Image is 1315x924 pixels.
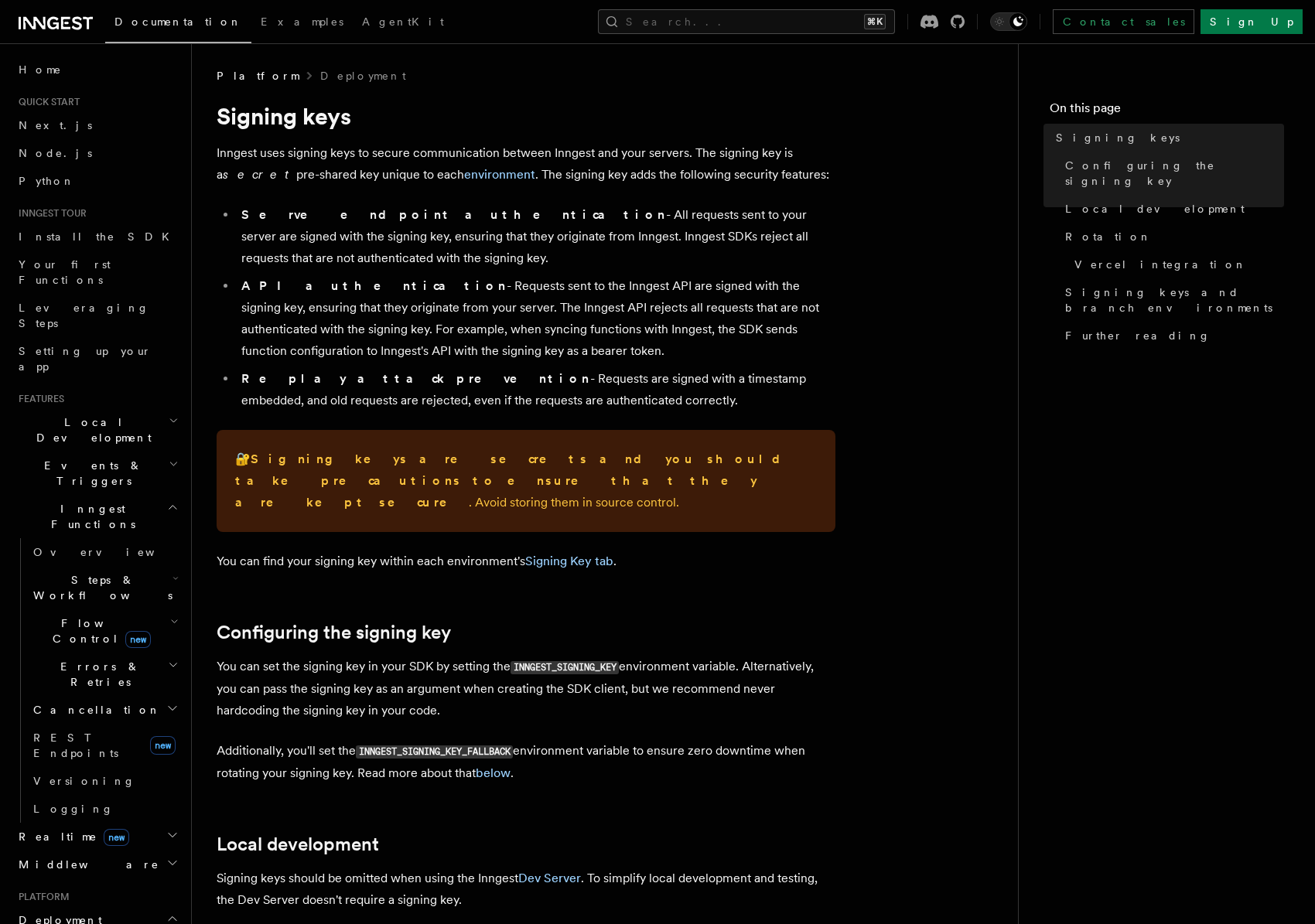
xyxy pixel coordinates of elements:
[1059,322,1284,349] a: Further reading
[12,139,182,167] a: Node.js
[12,891,70,903] span: Platform
[12,823,182,851] button: Realtimenew
[1065,229,1152,244] span: Rotation
[27,653,182,696] button: Errors & Retries
[12,851,182,878] button: Middleware
[27,696,182,724] button: Cancellation
[19,119,92,131] span: Next.js
[12,56,182,84] a: Home
[27,702,161,718] span: Cancellation
[12,857,159,872] span: Middleware
[223,167,296,182] em: secret
[237,368,835,411] li: - Requests are signed with a timestamp embedded, and old requests are rejected, even if the reque...
[1053,9,1194,34] a: Contact sales
[33,803,114,815] span: Logging
[217,740,835,784] p: Additionally, you'll set the environment variable to ensure zero downtime when rotating your sign...
[362,15,444,28] span: AgentKit
[864,14,886,29] kbd: ⌘K
[12,251,182,294] a: Your first Functions
[104,829,129,846] span: new
[12,829,129,844] span: Realtime
[217,142,835,186] p: Inngest uses signing keys to secure communication between Inngest and your servers. The signing k...
[1050,124,1284,152] a: Signing keys
[12,223,182,251] a: Install the SDK
[1065,201,1245,217] span: Local development
[356,745,513,759] code: INNGEST_SIGNING_KEY_FALLBACK
[518,871,581,885] a: Dev Server
[33,731,118,759] span: REST Endpoints
[12,452,182,495] button: Events & Triggers
[1068,251,1284,278] a: Vercel integration
[114,15,242,28] span: Documentation
[12,294,182,337] a: Leveraging Steps
[353,5,453,42] a: AgentKit
[598,9,895,34] button: Search...⌘K
[1059,223,1284,251] a: Rotation
[261,15,343,28] span: Examples
[27,566,182,609] button: Steps & Workflows
[217,622,451,643] a: Configuring the signing key
[19,62,62,77] span: Home
[1065,285,1284,315] span: Signing keys and branch environments
[27,767,182,795] a: Versioning
[105,5,251,43] a: Documentation
[525,554,613,568] a: Signing Key tab
[1074,257,1247,272] span: Vercel integration
[12,495,182,538] button: Inngest Functions
[12,501,167,532] span: Inngest Functions
[125,631,151,648] span: new
[33,775,135,787] span: Versioning
[19,175,75,187] span: Python
[12,207,87,220] span: Inngest tour
[241,371,590,386] strong: Replay attack prevention
[217,834,379,855] a: Local development
[12,408,182,452] button: Local Development
[12,96,80,108] span: Quick start
[241,278,507,293] strong: API authentication
[27,609,182,653] button: Flow Controlnew
[1201,9,1303,34] a: Sign Up
[27,538,182,566] a: Overview
[27,659,168,690] span: Errors & Retries
[19,345,152,373] span: Setting up your app
[990,12,1027,31] button: Toggle dark mode
[12,337,182,380] a: Setting up your app
[1059,195,1284,223] a: Local development
[464,167,535,182] a: environment
[241,207,666,222] strong: Serve endpoint authentication
[12,167,182,195] a: Python
[237,275,835,362] li: - Requests sent to the Inngest API are signed with the signing key, ensuring that they originate ...
[217,868,835,911] p: Signing keys should be omitted when using the Inngest . To simplify local development and testing...
[235,448,817,513] p: 🔐 . Avoid storing them in source control.
[19,147,92,159] span: Node.js
[1065,328,1211,343] span: Further reading
[476,765,511,780] a: below
[27,572,172,603] span: Steps & Workflows
[320,68,406,84] a: Deployment
[19,230,179,243] span: Install the SDK
[12,414,169,445] span: Local Development
[251,5,353,42] a: Examples
[150,736,176,755] span: new
[1059,152,1284,195] a: Configuring the signing key
[12,111,182,139] a: Next.js
[1059,278,1284,322] a: Signing keys and branch environments
[1065,158,1284,189] span: Configuring the signing key
[511,661,619,674] code: INNGEST_SIGNING_KEY
[33,546,193,558] span: Overview
[27,795,182,823] a: Logging
[217,102,835,130] h1: Signing keys
[19,258,111,286] span: Your first Functions
[12,393,64,405] span: Features
[19,302,149,329] span: Leveraging Steps
[12,458,169,489] span: Events & Triggers
[12,538,182,823] div: Inngest Functions
[217,656,835,721] p: You can set the signing key in your SDK by setting the environment variable. Alternatively, you c...
[217,551,835,572] p: You can find your signing key within each environment's .
[27,724,182,767] a: REST Endpointsnew
[235,452,793,510] strong: Signing keys are secrets and you should take precautions to ensure that they are kept secure
[27,615,170,646] span: Flow Control
[237,204,835,269] li: - All requests sent to your server are signed with the signing key, ensuring that they originate ...
[1050,99,1284,124] h4: On this page
[217,68,299,84] span: Platform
